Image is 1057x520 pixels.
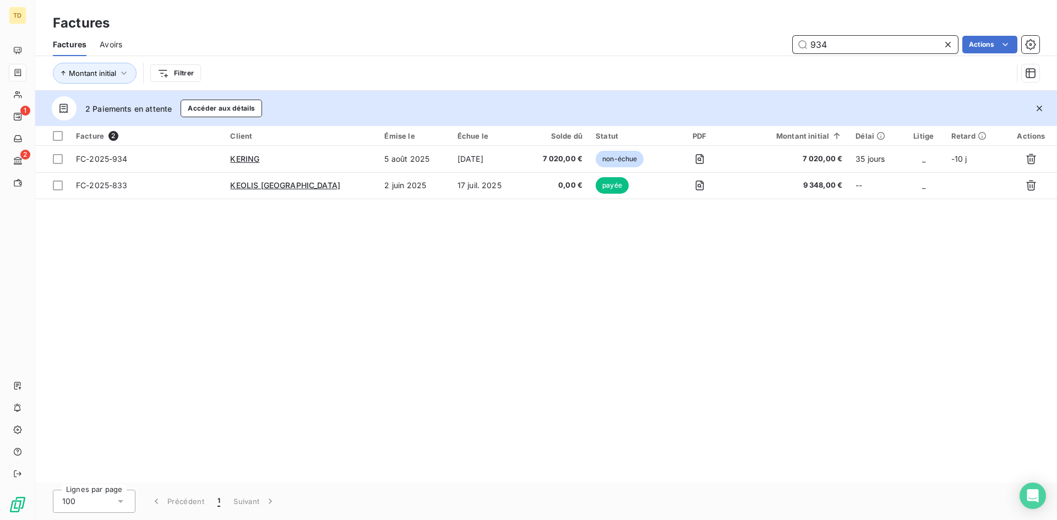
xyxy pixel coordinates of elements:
[849,172,902,199] td: --
[69,69,116,78] span: Montant initial
[100,39,122,50] span: Avoirs
[596,151,644,167] span: non-échue
[211,490,227,513] button: 1
[20,106,30,116] span: 1
[856,132,896,140] div: Délai
[9,496,26,513] img: Logo LeanPay
[76,132,104,140] span: Facture
[849,146,902,172] td: 35 jours
[378,146,450,172] td: 5 août 2025
[529,180,582,191] span: 0,00 €
[451,172,522,199] td: 17 juil. 2025
[230,154,259,163] span: KERING
[962,36,1017,53] button: Actions
[53,39,86,50] span: Factures
[144,490,211,513] button: Précédent
[451,146,522,172] td: [DATE]
[85,103,172,114] span: 2 Paiements en attente
[181,100,262,117] button: Accéder aux détails
[53,13,110,33] h3: Factures
[951,154,967,163] span: -10 j
[673,132,727,140] div: PDF
[384,132,444,140] div: Émise le
[217,496,220,507] span: 1
[150,64,201,82] button: Filtrer
[922,154,925,163] span: _
[230,180,340,190] span: KEOLIS [GEOGRAPHIC_DATA]
[230,132,371,140] div: Client
[62,496,75,507] span: 100
[457,132,516,140] div: Échue le
[922,180,925,190] span: _
[740,132,843,140] div: Montant initial
[596,177,629,194] span: payée
[76,154,128,163] span: FC-2025-934
[1012,132,1050,140] div: Actions
[9,7,26,24] div: TD
[740,180,843,191] span: 9 348,00 €
[108,131,118,141] span: 2
[909,132,938,140] div: Litige
[76,180,128,190] span: FC-2025-833
[529,154,582,165] span: 7 020,00 €
[740,154,843,165] span: 7 020,00 €
[53,63,137,84] button: Montant initial
[20,150,30,160] span: 2
[951,132,999,140] div: Retard
[793,36,958,53] input: Rechercher
[529,132,582,140] div: Solde dû
[596,132,659,140] div: Statut
[1020,483,1046,509] div: Open Intercom Messenger
[378,172,450,199] td: 2 juin 2025
[227,490,282,513] button: Suivant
